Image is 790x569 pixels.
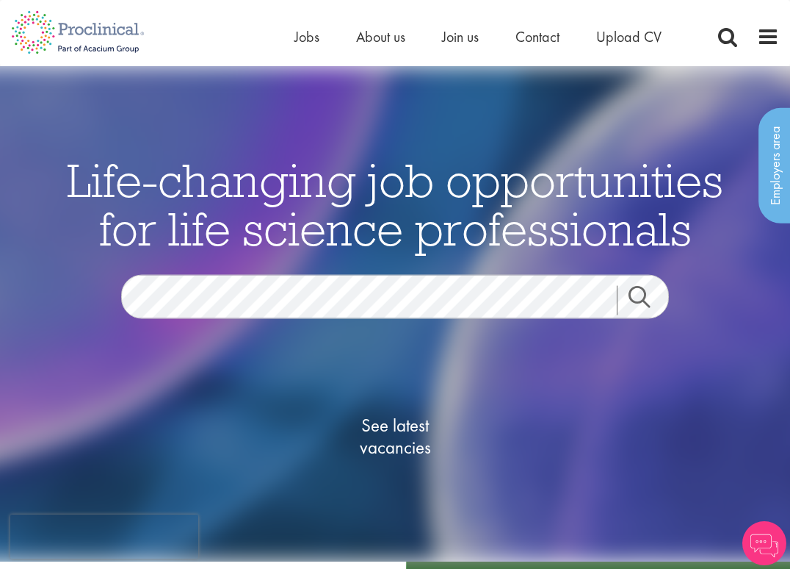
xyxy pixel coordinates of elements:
a: See latestvacancies [322,355,468,517]
iframe: reCAPTCHA [10,515,198,559]
a: Contact [515,27,559,46]
span: Life-changing job opportunities for life science professionals [67,150,723,257]
a: Jobs [294,27,319,46]
a: Job search submit button [617,285,680,315]
a: Upload CV [596,27,662,46]
img: Chatbot [742,521,786,565]
a: About us [356,27,405,46]
a: Join us [442,27,479,46]
span: See latest vacancies [322,414,468,458]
